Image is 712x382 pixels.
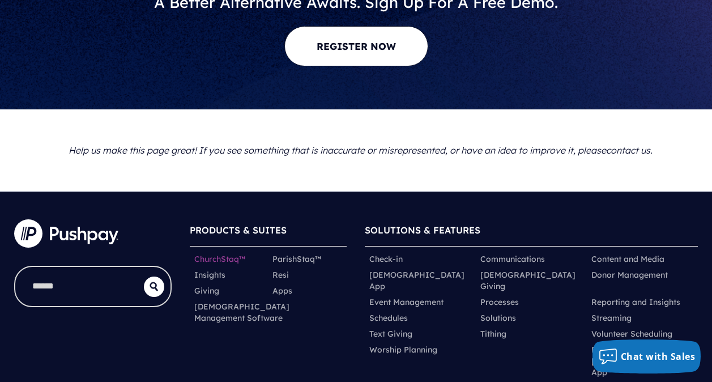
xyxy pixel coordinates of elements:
[591,296,680,308] a: Reporting and Insights
[606,145,650,156] a: contact us
[365,219,698,246] h6: SOLUTIONS & FEATURES
[621,350,696,363] span: Chat with Sales
[480,328,506,339] a: Tithing
[369,344,437,355] a: Worship Planning
[369,296,444,308] a: Event Management
[194,269,225,281] a: Insights
[190,219,347,246] h6: PRODUCTS & SUITES
[480,253,545,265] a: Communications
[591,328,672,339] a: Volunteer Scheduling
[369,253,403,265] a: Check-in
[480,312,516,324] a: Solutions
[272,285,292,296] a: Apps
[194,301,289,324] a: [DEMOGRAPHIC_DATA] Management Software
[69,145,606,156] i: Help us make this page great! If you see something that is inaccurate or misrepresented, or have ...
[591,312,632,324] a: Streaming
[369,312,408,324] a: Schedules
[272,253,321,265] a: ParishStaq™
[480,269,582,292] a: [DEMOGRAPHIC_DATA] Giving
[194,285,219,296] a: Giving
[480,296,519,308] a: Processes
[369,328,412,339] a: Text Giving
[592,339,701,373] button: Chat with Sales
[194,253,245,265] a: ChurchStaq™
[591,269,668,281] a: Donor Management
[650,145,653,156] i: .
[272,269,289,281] a: Resi
[591,253,664,265] a: Content and Media
[369,269,471,292] a: [DEMOGRAPHIC_DATA] App
[284,26,428,66] a: Register Now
